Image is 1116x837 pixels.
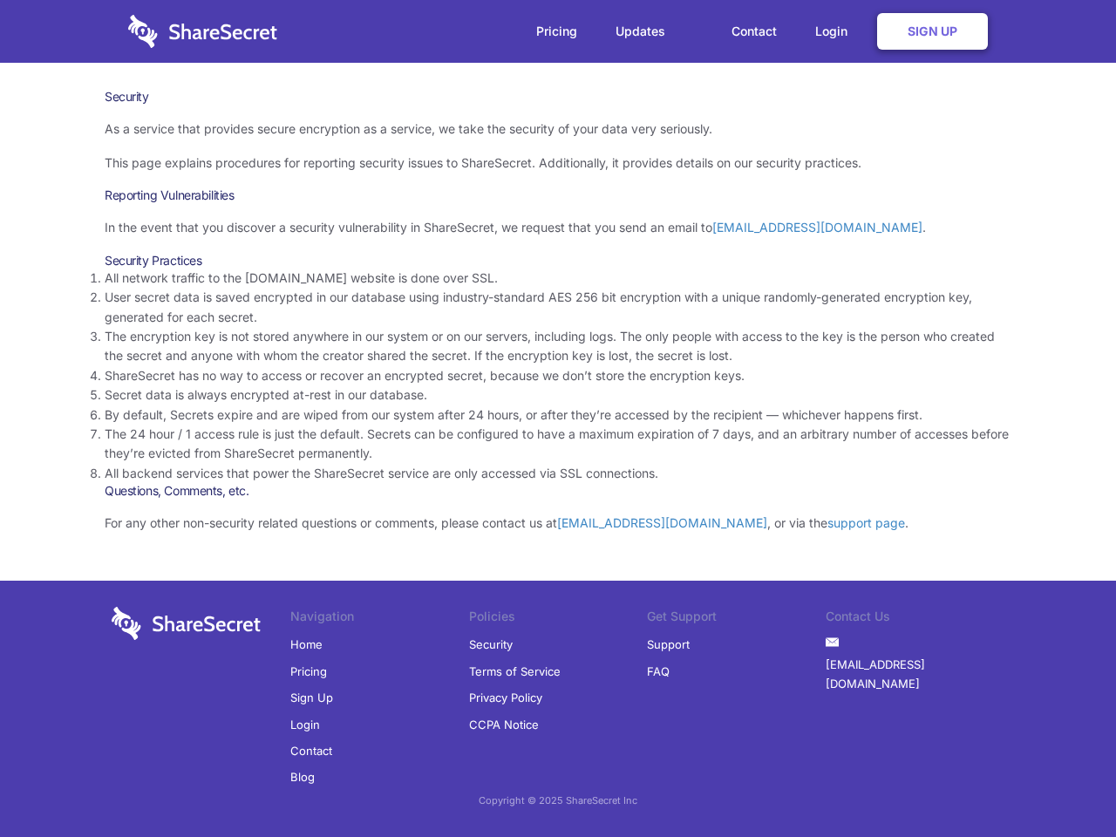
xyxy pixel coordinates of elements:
[647,607,826,631] li: Get Support
[798,4,874,58] a: Login
[105,385,1011,405] li: Secret data is always encrypted at-rest in our database.
[290,658,327,684] a: Pricing
[105,366,1011,385] li: ShareSecret has no way to access or recover an encrypted secret, because we don’t store the encry...
[290,764,315,790] a: Blog
[105,218,1011,237] p: In the event that you discover a security vulnerability in ShareSecret, we request that you send ...
[105,405,1011,425] li: By default, Secrets expire and are wiped from our system after 24 hours, or after they’re accesse...
[290,711,320,738] a: Login
[290,684,333,711] a: Sign Up
[105,483,1011,499] h3: Questions, Comments, etc.
[647,631,690,657] a: Support
[105,187,1011,203] h3: Reporting Vulnerabilities
[290,631,323,657] a: Home
[469,658,561,684] a: Terms of Service
[105,153,1011,173] p: This page explains procedures for reporting security issues to ShareSecret. Additionally, it prov...
[519,4,595,58] a: Pricing
[105,89,1011,105] h1: Security
[105,514,1011,533] p: For any other non-security related questions or comments, please contact us at , or via the .
[469,684,542,711] a: Privacy Policy
[105,269,1011,288] li: All network traffic to the [DOMAIN_NAME] website is done over SSL.
[557,515,767,530] a: [EMAIL_ADDRESS][DOMAIN_NAME]
[826,607,1004,631] li: Contact Us
[112,607,261,640] img: logo-wordmark-white-trans-d4663122ce5f474addd5e946df7df03e33cb6a1c49d2221995e7729f52c070b2.svg
[105,327,1011,366] li: The encryption key is not stored anywhere in our system or on our servers, including logs. The on...
[647,658,670,684] a: FAQ
[105,464,1011,483] li: All backend services that power the ShareSecret service are only accessed via SSL connections.
[469,607,648,631] li: Policies
[105,425,1011,464] li: The 24 hour / 1 access rule is just the default. Secrets can be configured to have a maximum expi...
[827,515,905,530] a: support page
[712,220,922,235] a: [EMAIL_ADDRESS][DOMAIN_NAME]
[290,738,332,764] a: Contact
[105,119,1011,139] p: As a service that provides secure encryption as a service, we take the security of your data very...
[469,631,513,657] a: Security
[877,13,988,50] a: Sign Up
[826,651,1004,697] a: [EMAIL_ADDRESS][DOMAIN_NAME]
[128,15,277,48] img: logo-wordmark-white-trans-d4663122ce5f474addd5e946df7df03e33cb6a1c49d2221995e7729f52c070b2.svg
[105,288,1011,327] li: User secret data is saved encrypted in our database using industry-standard AES 256 bit encryptio...
[469,711,539,738] a: CCPA Notice
[290,607,469,631] li: Navigation
[714,4,794,58] a: Contact
[105,253,1011,269] h3: Security Practices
